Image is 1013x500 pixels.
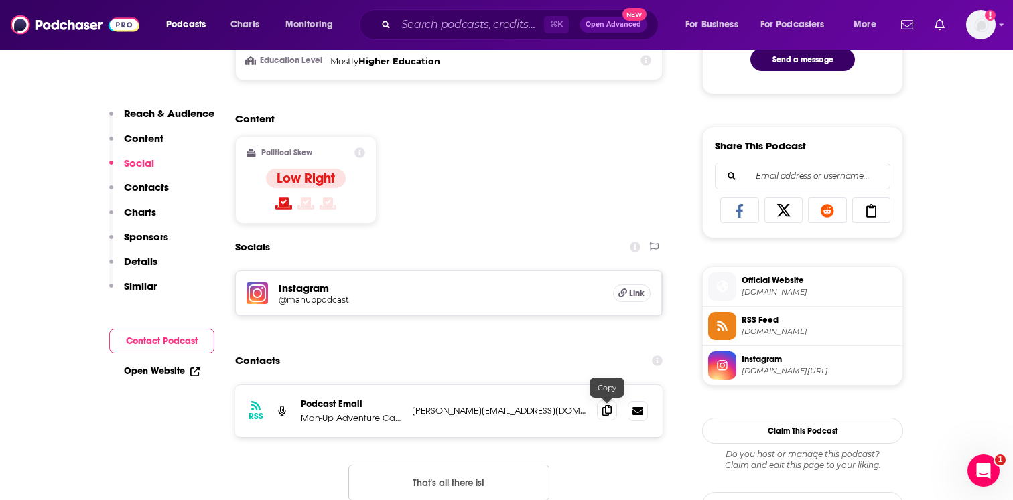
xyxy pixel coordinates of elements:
a: Show notifications dropdown [896,13,919,36]
span: Official Website [742,274,897,286]
p: Reach & Audience [124,107,214,120]
h2: Contacts [235,348,280,373]
button: open menu [157,14,223,35]
p: [PERSON_NAME][EMAIL_ADDRESS][DOMAIN_NAME] [412,405,586,416]
p: Content [124,132,163,145]
button: open menu [276,14,350,35]
span: More [854,15,876,34]
a: RSS Feed[DOMAIN_NAME] [708,312,897,340]
span: podcasters.spotify.com [742,287,897,297]
img: iconImage [247,282,268,304]
button: Claim This Podcast [702,418,903,444]
span: New [622,8,647,21]
h2: Political Skew [261,148,312,157]
span: ⌘ K [544,16,569,33]
p: Contacts [124,181,169,193]
button: Sponsors [109,230,168,255]
span: Instagram [742,353,897,365]
button: Charts [109,205,156,230]
h3: Education Level [247,56,325,65]
input: Email address or username... [726,163,879,189]
a: @manuppodcast [279,295,602,305]
button: Contact Podcast [109,329,214,353]
button: Content [109,132,163,157]
span: anchor.fm [742,327,897,337]
button: Show profile menu [966,10,996,39]
p: Social [124,157,154,169]
a: Share on Facebook [720,197,759,223]
a: Share on Reddit [808,197,847,223]
h5: @manuppodcast [279,295,493,305]
h4: Low Right [277,170,335,187]
div: Search followers [715,163,890,189]
span: 1 [995,454,1006,465]
span: For Podcasters [760,15,825,34]
p: Sponsors [124,230,168,243]
button: open menu [752,14,844,35]
button: Open AdvancedNew [580,17,647,33]
h2: Socials [235,234,270,260]
button: Social [109,157,154,181]
span: Logged in as EllaRoseMurphy [966,10,996,39]
button: Similar [109,280,157,305]
span: Monitoring [285,15,333,34]
p: Podcast Email [301,398,401,410]
span: Do you host or manage this podcast? [702,449,903,460]
button: Contacts [109,181,169,205]
span: Open Advanced [586,21,641,28]
span: RSS Feed [742,314,897,326]
a: Open Website [124,365,200,377]
h3: RSS [249,411,263,422]
p: Similar [124,280,157,293]
span: Podcasts [166,15,206,34]
p: Man-Up Adventure Camp [301,412,401,424]
div: Copy [590,378,624,398]
button: open menu [844,14,893,35]
a: Copy Link [852,197,891,223]
a: Official Website[DOMAIN_NAME] [708,272,897,301]
span: Mostly [330,56,358,66]
p: Charts [124,205,156,218]
a: Link [613,284,651,302]
span: Higher Education [358,56,440,66]
p: Details [124,255,157,268]
button: open menu [676,14,755,35]
a: Share on X/Twitter [764,197,803,223]
img: Podchaser - Follow, Share and Rate Podcasts [11,12,139,37]
span: For Business [685,15,738,34]
div: Search podcasts, credits, & more... [372,9,671,40]
span: Charts [230,15,259,34]
h5: Instagram [279,282,602,295]
span: instagram.com/manuppodcast [742,366,897,376]
svg: Email not verified [985,10,996,21]
div: Claim and edit this page to your liking. [702,449,903,471]
a: Show notifications dropdown [929,13,950,36]
button: Send a message [750,48,855,71]
h2: Content [235,112,652,125]
button: Reach & Audience [109,107,214,132]
span: Link [629,288,645,299]
img: User Profile [966,10,996,39]
h3: Share This Podcast [715,139,806,152]
a: Instagram[DOMAIN_NAME][URL] [708,351,897,380]
input: Search podcasts, credits, & more... [396,14,544,35]
iframe: Intercom live chat [967,454,1000,487]
a: Charts [222,14,267,35]
button: Details [109,255,157,280]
